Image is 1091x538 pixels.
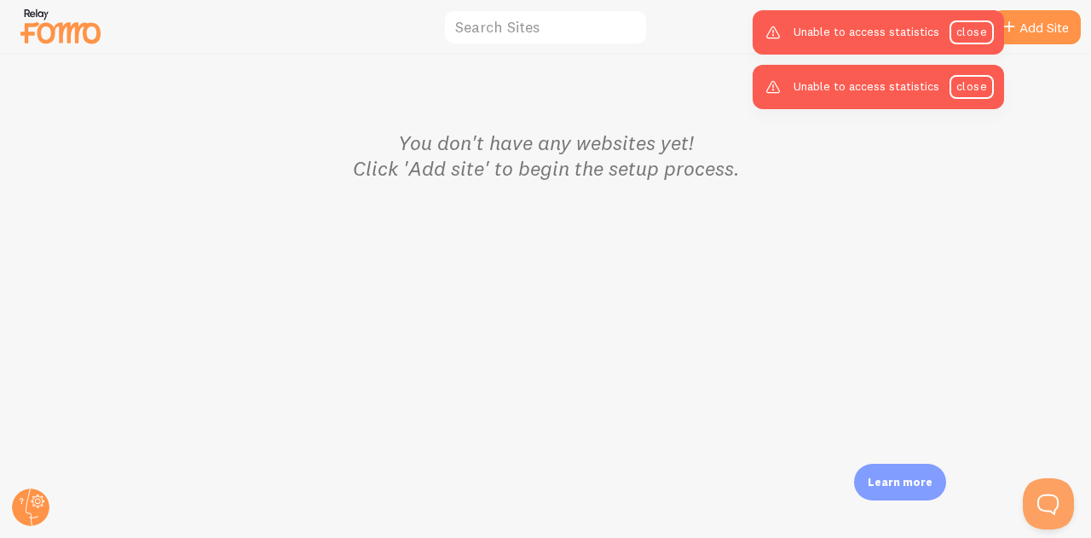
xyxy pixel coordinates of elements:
[753,10,1004,55] div: Unable to access statistics
[854,464,946,500] div: Learn more
[18,4,103,48] img: fomo-relay-logo-orange.svg
[753,65,1004,109] div: Unable to access statistics
[205,95,887,215] div: You don't have any websites yet! Click 'Add site' to begin the setup process.
[1023,478,1074,529] iframe: Help Scout Beacon - Open
[950,20,994,44] a: close
[950,75,994,99] a: close
[868,474,932,490] p: Learn more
